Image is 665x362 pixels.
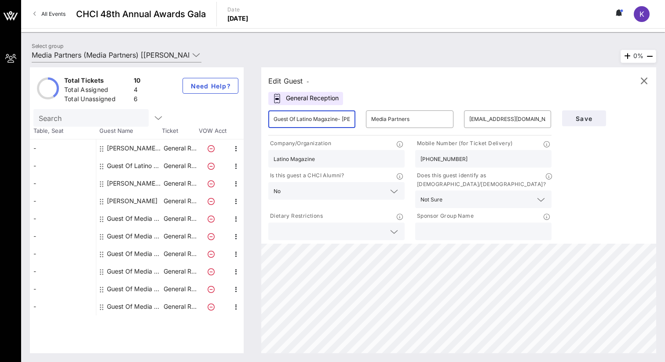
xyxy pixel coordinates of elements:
[30,280,96,298] div: -
[268,182,405,200] div: No
[162,280,197,298] p: General R…
[30,175,96,192] div: -
[162,227,197,245] p: General R…
[30,157,96,175] div: -
[64,76,130,87] div: Total Tickets
[107,280,162,298] div: Guest Of Media Partners
[30,127,96,135] span: Table, Seat
[634,6,650,22] div: K
[30,263,96,280] div: -
[30,192,96,210] div: -
[107,227,162,245] div: Guest Of Media Partners
[274,188,281,194] div: No
[639,10,644,18] span: K
[420,197,442,203] div: Not Sure
[107,263,162,280] div: Guest Of Media Partners
[562,110,606,126] button: Save
[268,92,343,105] div: General Reception
[30,245,96,263] div: -
[415,212,474,221] p: Sponsor Group Name
[268,171,344,180] p: Is this guest a CHCI Alumni?
[162,192,197,210] p: General R…
[190,82,231,90] span: Need Help?
[134,76,141,87] div: 10
[107,139,162,157] div: Dalia Almnanza-smith
[30,210,96,227] div: -
[96,127,162,135] span: Guest Name
[64,95,130,106] div: Total Unassigned
[227,14,248,23] p: [DATE]
[107,175,162,192] div: Marcos Marin Media Partners
[268,75,309,87] div: Edit Guest
[30,139,96,157] div: -
[469,112,546,126] input: Email*
[162,139,197,157] p: General R…
[162,298,197,315] p: General R…
[107,210,162,227] div: Guest Of Media Partners
[64,85,130,96] div: Total Assigned
[197,127,228,135] span: VOW Acct
[162,175,197,192] p: General R…
[107,157,162,175] div: Guest Of Latino Magazine- Ron Smith Media Partners
[134,95,141,106] div: 6
[415,139,513,148] p: Mobile Number (for Ticket Delivery)
[227,5,248,14] p: Date
[32,43,63,49] label: Select group
[30,298,96,315] div: -
[162,245,197,263] p: General R…
[415,190,552,208] div: Not Sure
[107,245,162,263] div: Guest Of Media Partners
[569,115,599,122] span: Save
[107,298,162,315] div: Guest Of Media Partners
[162,157,197,175] p: General R…
[307,78,309,85] span: -
[183,78,238,94] button: Need Help?
[162,127,197,135] span: Ticket
[162,263,197,280] p: General R…
[41,11,66,17] span: All Events
[162,210,197,227] p: General R…
[134,85,141,96] div: 4
[274,112,350,126] input: First Name*
[371,112,448,126] input: Last Name*
[268,212,323,221] p: Dietary Restrictions
[28,7,71,21] a: All Events
[76,7,206,21] span: CHCI 48th Annual Awards Gala
[30,227,96,245] div: -
[268,139,331,148] p: Company/Organization
[107,192,157,210] div: Rafael Ulloa
[621,50,656,63] div: 0%
[415,171,546,189] p: Does this guest identify as [DEMOGRAPHIC_DATA]/[DEMOGRAPHIC_DATA]?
